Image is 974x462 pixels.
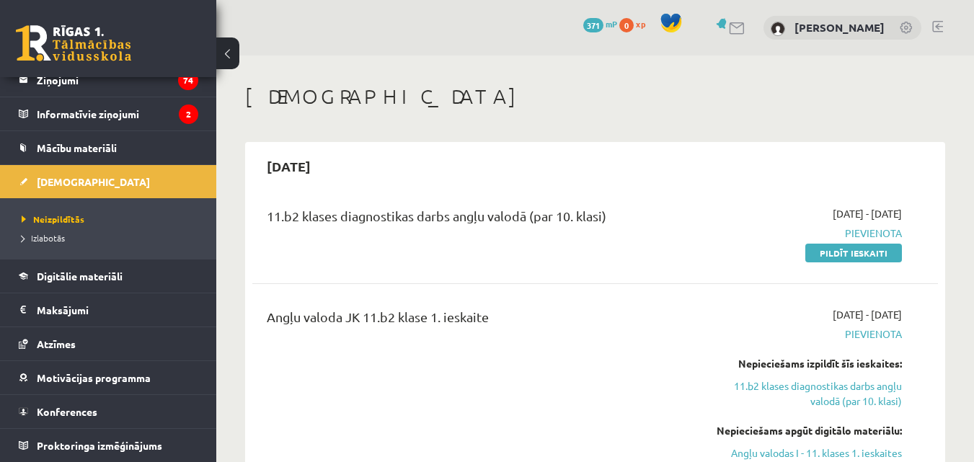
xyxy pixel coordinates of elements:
span: 371 [583,18,603,32]
span: Izlabotās [22,232,65,244]
a: Pildīt ieskaiti [805,244,902,262]
h1: [DEMOGRAPHIC_DATA] [245,84,945,109]
legend: Maksājumi [37,293,198,326]
i: 2 [179,105,198,124]
a: Neizpildītās [22,213,202,226]
div: Angļu valoda JK 11.b2 klase 1. ieskaite [267,307,683,334]
a: 371 mP [583,18,617,30]
span: mP [606,18,617,30]
a: Izlabotās [22,231,202,244]
div: Nepieciešams apgūt digitālo materiālu: [704,423,902,438]
span: Pievienota [704,326,902,342]
span: [DATE] - [DATE] [833,307,902,322]
a: Rīgas 1. Tālmācības vidusskola [16,25,131,61]
div: Nepieciešams izpildīt šīs ieskaites: [704,356,902,371]
span: Pievienota [704,226,902,241]
a: 11.b2 klases diagnostikas darbs angļu valodā (par 10. klasi) [704,378,902,409]
img: Sandija Laķe [771,22,785,36]
a: Informatīvie ziņojumi2 [19,97,198,130]
a: Atzīmes [19,327,198,360]
h2: [DATE] [252,149,325,183]
span: Digitālie materiāli [37,270,123,283]
span: Neizpildītās [22,213,84,225]
a: Motivācijas programma [19,361,198,394]
legend: Ziņojumi [37,63,198,97]
span: [DEMOGRAPHIC_DATA] [37,175,150,188]
a: Proktoringa izmēģinājums [19,429,198,462]
legend: Informatīvie ziņojumi [37,97,198,130]
div: 11.b2 klases diagnostikas darbs angļu valodā (par 10. klasi) [267,206,683,233]
a: Mācību materiāli [19,131,198,164]
span: Atzīmes [37,337,76,350]
a: [PERSON_NAME] [794,20,885,35]
span: 0 [619,18,634,32]
i: 74 [178,71,198,90]
span: Motivācijas programma [37,371,151,384]
span: Konferences [37,405,97,418]
span: Proktoringa izmēģinājums [37,439,162,452]
span: xp [636,18,645,30]
a: Konferences [19,395,198,428]
a: Maksājumi [19,293,198,326]
span: [DATE] - [DATE] [833,206,902,221]
span: Mācību materiāli [37,141,117,154]
a: 0 xp [619,18,652,30]
a: [DEMOGRAPHIC_DATA] [19,165,198,198]
a: Ziņojumi74 [19,63,198,97]
a: Digitālie materiāli [19,259,198,293]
